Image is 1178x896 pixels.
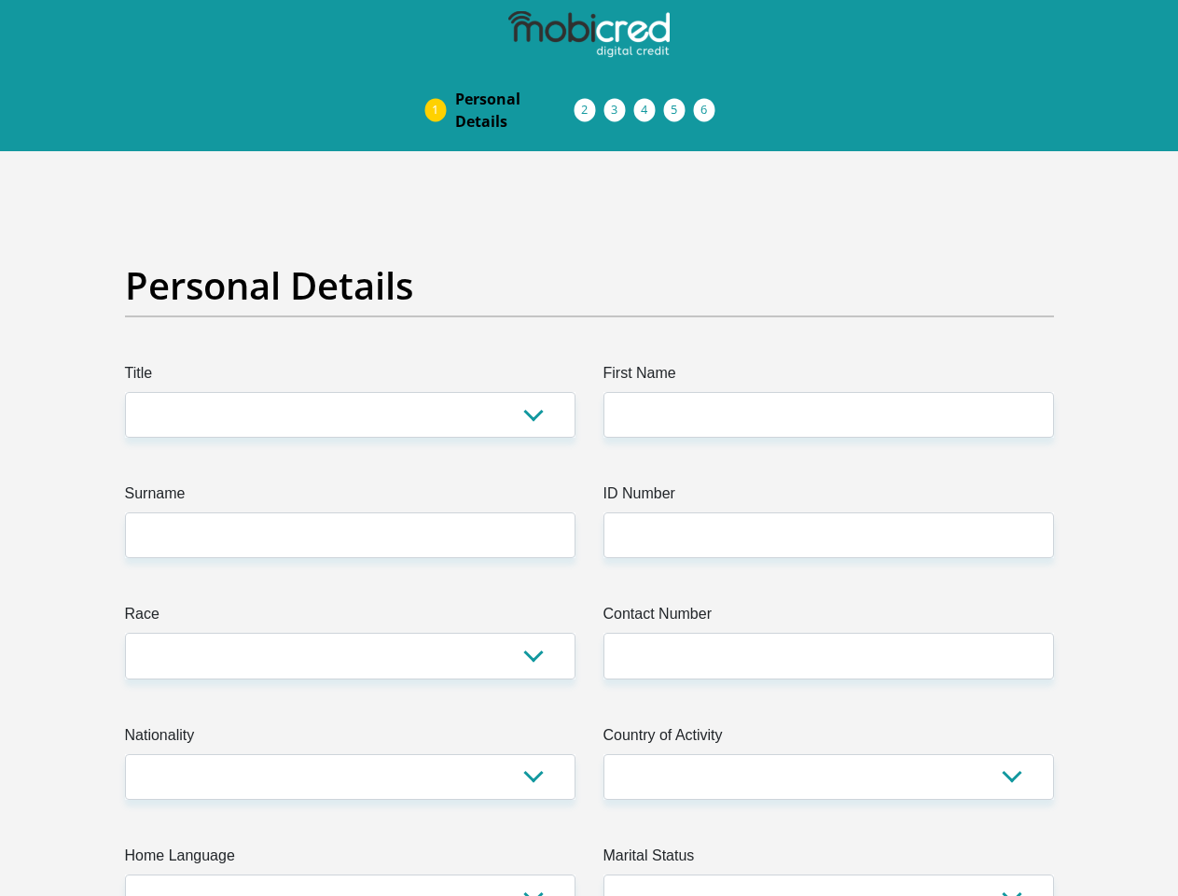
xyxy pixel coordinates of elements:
[603,845,1054,875] label: Marital Status
[125,362,575,392] label: Title
[440,80,589,140] a: PersonalDetails
[603,512,1054,558] input: ID Number
[455,88,575,133] span: Personal Details
[125,724,575,754] label: Nationality
[603,633,1054,679] input: Contact Number
[603,362,1054,392] label: First Name
[125,845,575,875] label: Home Language
[603,392,1054,438] input: First Name
[603,483,1054,512] label: ID Number
[125,512,575,558] input: Surname
[603,724,1054,754] label: Country of Activity
[125,603,575,633] label: Race
[125,483,575,512] label: Surname
[603,603,1054,633] label: Contact Number
[125,263,1054,308] h2: Personal Details
[508,11,669,58] img: mobicred logo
